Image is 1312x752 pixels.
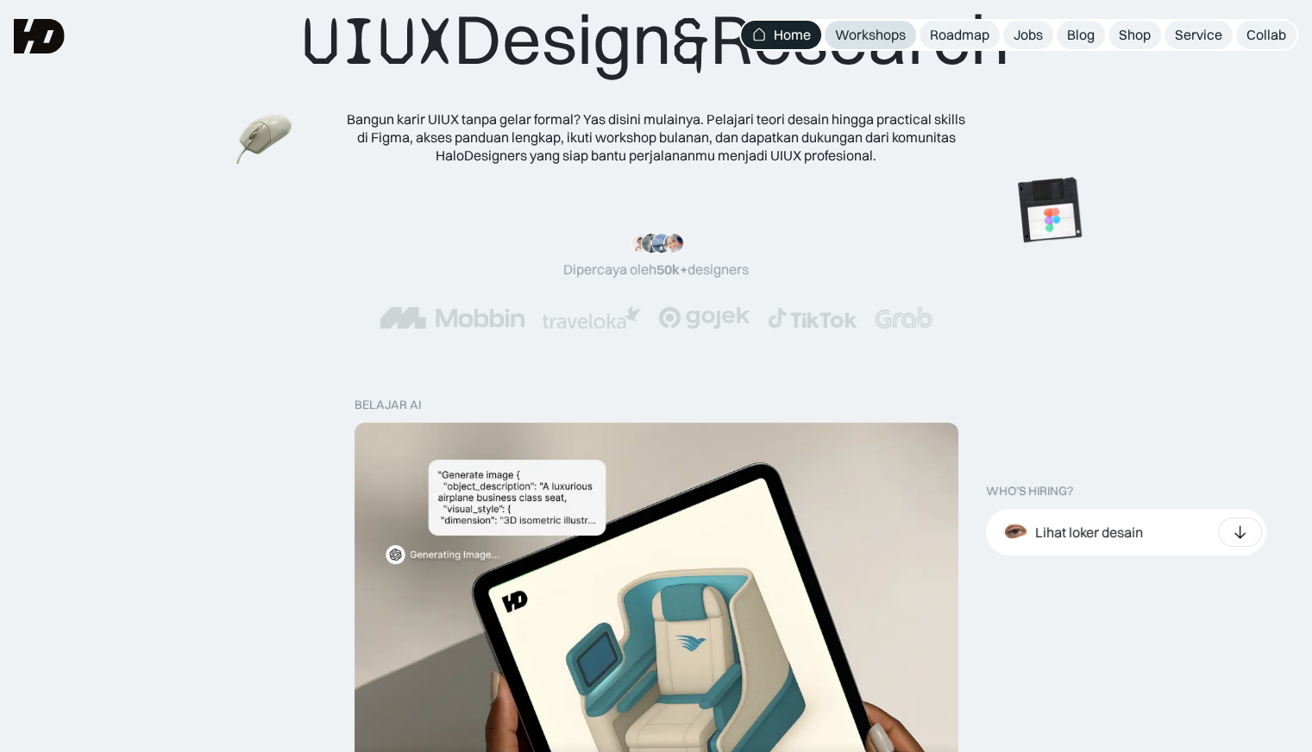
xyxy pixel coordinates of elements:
a: Workshops [825,21,916,49]
div: Shop [1119,26,1151,44]
div: Service [1175,26,1222,44]
div: Dipercaya oleh designers [563,260,749,279]
a: Service [1164,21,1233,49]
div: Jobs [1014,26,1043,44]
div: Lihat loker desain [1035,523,1143,542]
div: belajar ai [355,398,421,412]
div: Blog [1067,26,1095,44]
div: Home [774,26,811,44]
a: Jobs [1003,21,1053,49]
div: Roadmap [930,26,989,44]
div: WHO’S HIRING? [986,484,1073,498]
span: 50k+ [656,260,687,278]
a: Collab [1236,21,1296,49]
a: Blog [1057,21,1105,49]
div: Bangun karir UIUX tanpa gelar formal? Yas disini mulainya. Pelajari teori desain hingga practical... [346,110,967,164]
a: Home [741,21,821,49]
div: Workshops [835,26,906,44]
div: Collab [1246,26,1286,44]
a: Shop [1108,21,1161,49]
a: Roadmap [920,21,1000,49]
